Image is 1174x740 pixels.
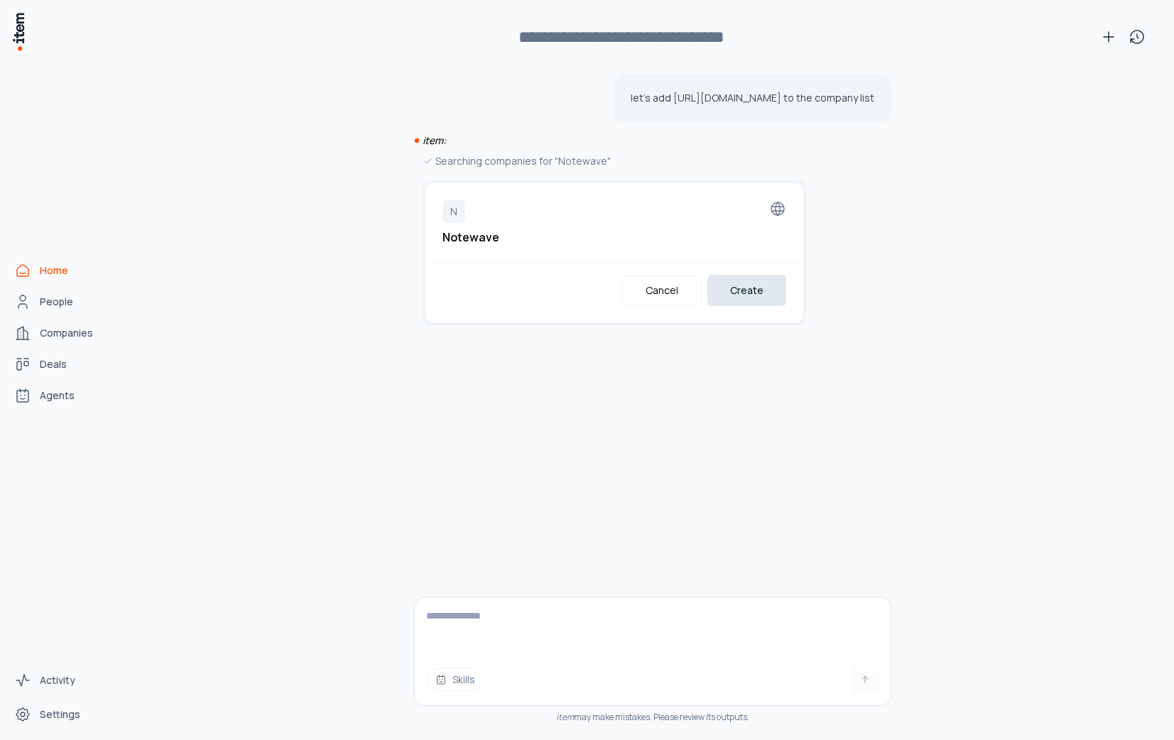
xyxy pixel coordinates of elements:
button: Skills [426,668,484,691]
button: New conversation [1094,23,1123,51]
button: Cancel [622,275,702,306]
p: let's add [URL][DOMAIN_NAME] to the company list [631,91,874,105]
span: Agents [40,388,75,403]
button: Create [707,275,786,306]
a: Agents [9,381,116,410]
i: item: [423,134,446,147]
a: Home [9,256,116,285]
div: may make mistakes. Please review its outputs. [414,712,891,723]
span: People [40,295,73,309]
span: Skills [452,673,475,687]
span: Settings [40,707,80,722]
a: Settings [9,700,116,729]
i: item [556,711,574,723]
img: Item Brain Logo [11,11,26,52]
a: Activity [9,666,116,695]
button: View history [1123,23,1151,51]
span: Activity [40,673,75,687]
div: Searching companies for "Notewave" [423,153,806,169]
a: People [9,288,116,316]
h2: Notewave [442,229,499,246]
a: Deals [9,350,116,379]
a: Companies [9,319,116,347]
span: Home [40,263,68,278]
div: N [442,200,465,223]
span: Companies [40,326,93,340]
span: Deals [40,357,67,371]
